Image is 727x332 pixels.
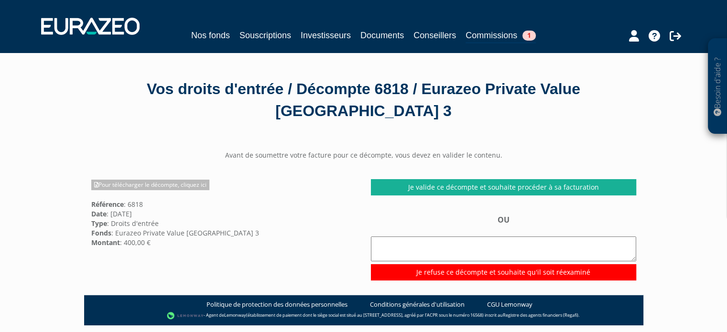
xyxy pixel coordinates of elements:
strong: Type [91,219,107,228]
a: Commissions1 [466,29,536,43]
div: Vos droits d'entrée / Décompte 6818 / Eurazeo Private Value [GEOGRAPHIC_DATA] 3 [91,78,636,122]
a: Souscriptions [239,29,291,42]
a: Documents [360,29,404,42]
span: 1 [522,31,536,41]
strong: Montant [91,238,120,247]
a: Je valide ce décompte et souhaite procéder à sa facturation [371,179,636,195]
a: Politique de protection des données personnelles [206,300,347,309]
a: Lemonway [224,312,246,318]
div: OU [371,214,636,280]
a: Pour télécharger le décompte, cliquez ici [91,180,209,190]
img: logo-lemonway.png [167,311,204,321]
a: Nos fonds [191,29,230,42]
a: Conseillers [413,29,456,42]
strong: Référence [91,200,124,209]
input: Je refuse ce décompte et souhaite qu'il soit réexaminé [371,264,636,280]
p: Besoin d'aide ? [712,43,723,129]
a: Investisseurs [301,29,351,42]
strong: Fonds [91,228,111,237]
center: Avant de soumettre votre facture pour ce décompte, vous devez en valider le contenu. [84,150,643,160]
img: 1732889491-logotype_eurazeo_blanc_rvb.png [41,18,140,35]
div: - Agent de (établissement de paiement dont le siège social est situé au [STREET_ADDRESS], agréé p... [94,311,634,321]
a: CGU Lemonway [487,300,532,309]
div: : 6818 : [DATE] : Droits d'entrée : Eurazeo Private Value [GEOGRAPHIC_DATA] 3 : 400,00 € [84,179,364,247]
a: Registre des agents financiers (Regafi) [503,312,578,318]
a: Conditions générales d'utilisation [370,300,465,309]
strong: Date [91,209,107,218]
